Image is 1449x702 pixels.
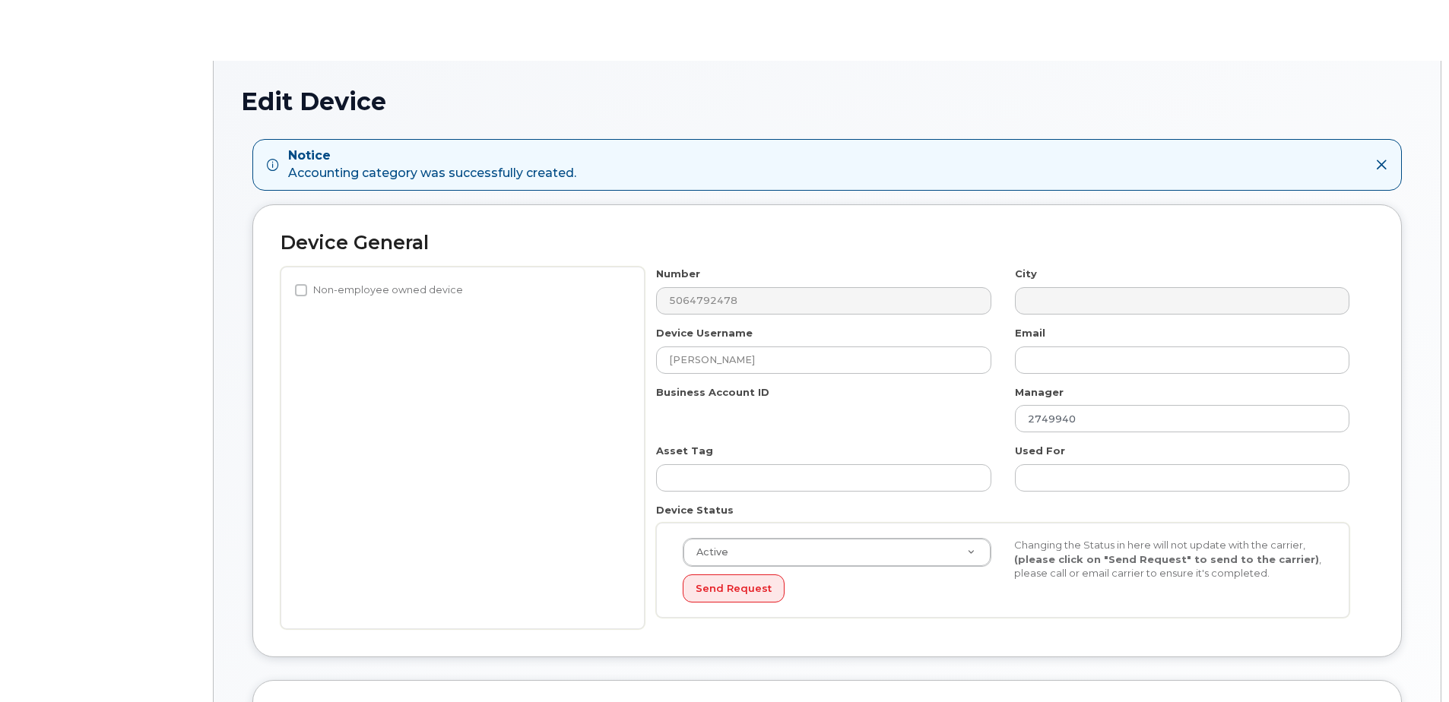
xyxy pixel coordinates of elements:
label: Non-employee owned device [295,281,463,299]
input: Non-employee owned device [295,284,307,296]
label: Number [656,267,700,281]
label: Device Username [656,326,753,340]
label: Manager [1015,385,1064,400]
h1: Edit Device [241,88,1413,115]
label: Email [1015,326,1045,340]
input: Select manager [1015,405,1349,432]
span: Active [687,545,728,559]
div: Accounting category was successfully created. [288,147,576,182]
label: Used For [1015,444,1065,458]
label: Asset Tag [656,444,713,458]
strong: Notice [288,147,576,165]
label: Business Account ID [656,385,769,400]
h2: Device General [281,232,1374,254]
strong: (please click on "Send Request" to send to the carrier) [1014,553,1319,565]
div: Changing the Status in here will not update with the carrier, , please call or email carrier to e... [1003,538,1334,580]
button: Send Request [683,574,785,602]
a: Active [683,539,991,566]
label: Device Status [656,503,734,517]
label: City [1015,267,1037,281]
